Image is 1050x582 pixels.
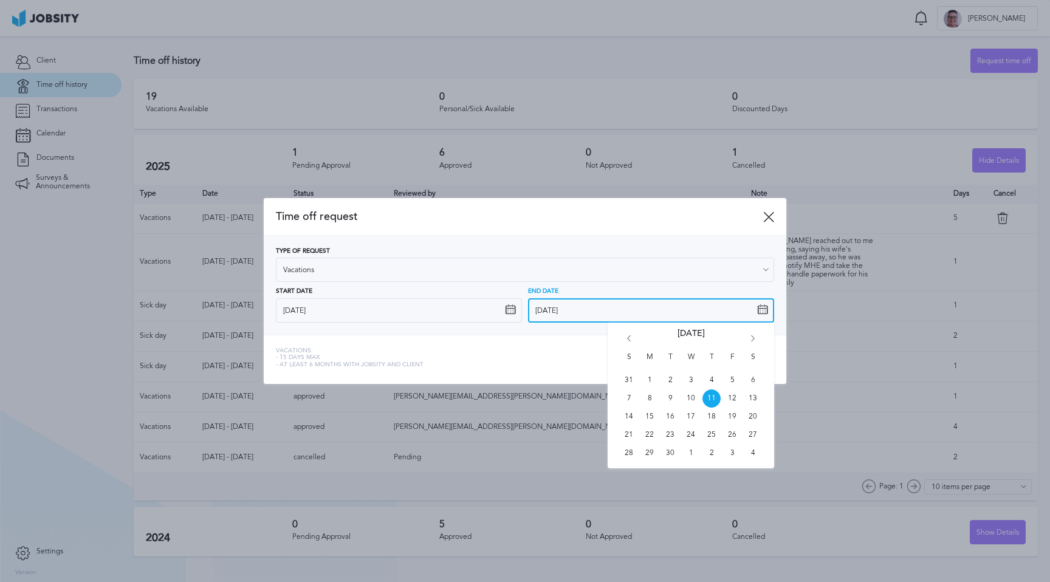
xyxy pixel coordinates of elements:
[640,408,659,426] span: Mon Sep 15 2025
[620,408,638,426] span: Sun Sep 14 2025
[661,389,679,408] span: Tue Sep 09 2025
[744,426,762,444] span: Sat Sep 27 2025
[620,371,638,389] span: Sun Aug 31 2025
[702,389,721,408] span: Thu Sep 11 2025
[276,361,424,369] span: - At least 6 months with jobsity and client
[682,444,700,462] span: Wed Oct 01 2025
[620,353,638,371] span: S
[702,371,721,389] span: Thu Sep 04 2025
[640,371,659,389] span: Mon Sep 01 2025
[682,426,700,444] span: Wed Sep 24 2025
[723,444,741,462] span: Fri Oct 03 2025
[702,353,721,371] span: T
[723,389,741,408] span: Fri Sep 12 2025
[744,444,762,462] span: Sat Oct 04 2025
[623,335,634,346] i: Go back 1 month
[640,444,659,462] span: Mon Sep 29 2025
[276,210,763,223] span: Time off request
[747,335,758,346] i: Go forward 1 month
[744,408,762,426] span: Sat Sep 20 2025
[723,353,741,371] span: F
[661,371,679,389] span: Tue Sep 02 2025
[678,329,705,353] span: [DATE]
[276,288,312,295] span: Start Date
[723,408,741,426] span: Fri Sep 19 2025
[682,371,700,389] span: Wed Sep 03 2025
[528,288,558,295] span: End Date
[661,408,679,426] span: Tue Sep 16 2025
[661,353,679,371] span: T
[620,444,638,462] span: Sun Sep 28 2025
[276,248,330,255] span: Type of Request
[620,389,638,408] span: Sun Sep 07 2025
[682,389,700,408] span: Wed Sep 10 2025
[640,426,659,444] span: Mon Sep 22 2025
[723,426,741,444] span: Fri Sep 26 2025
[702,408,721,426] span: Thu Sep 18 2025
[744,389,762,408] span: Sat Sep 13 2025
[661,426,679,444] span: Tue Sep 23 2025
[702,426,721,444] span: Thu Sep 25 2025
[620,426,638,444] span: Sun Sep 21 2025
[276,347,424,355] span: Vacations:
[640,353,659,371] span: M
[276,354,424,361] span: - 15 days max
[702,444,721,462] span: Thu Oct 02 2025
[744,371,762,389] span: Sat Sep 06 2025
[682,408,700,426] span: Wed Sep 17 2025
[744,353,762,371] span: S
[723,371,741,389] span: Fri Sep 05 2025
[640,389,659,408] span: Mon Sep 08 2025
[682,353,700,371] span: W
[661,444,679,462] span: Tue Sep 30 2025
